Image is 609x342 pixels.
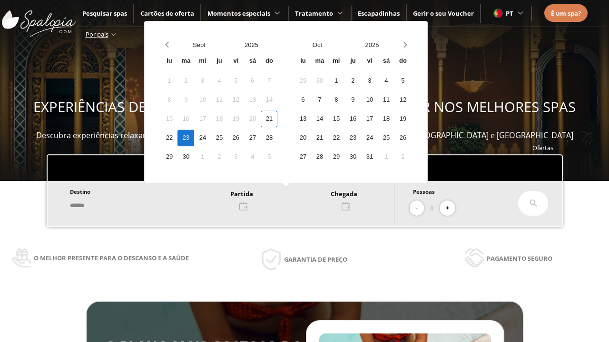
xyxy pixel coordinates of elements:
div: 5 [227,73,244,89]
div: 21 [261,111,277,127]
div: 7 [311,92,328,108]
div: 26 [394,130,411,146]
div: 24 [194,130,211,146]
div: 19 [394,111,411,127]
a: Cartões de oferta [140,9,194,18]
div: mi [328,53,344,70]
div: 15 [161,111,177,127]
button: Open years overlay [225,37,277,53]
span: Pessoas [413,188,435,195]
div: lu [161,53,177,70]
div: 27 [295,149,311,165]
span: 0 [430,203,433,213]
div: 2 [177,73,194,89]
span: EXPERIÊNCIAS DE BEM-ESTAR PARA OFERECER E APROVEITAR NOS MELHORES SPAS [33,97,576,116]
div: 23 [177,130,194,146]
div: 14 [261,92,277,108]
a: Ofertas [532,143,553,152]
div: 29 [328,149,344,165]
a: Escapadinhas [358,9,400,18]
span: Destino [70,188,90,195]
div: 4 [211,73,227,89]
div: 16 [344,111,361,127]
span: Descubra experiências relaxantes, desfrute e ofereça momentos de bem-estar em mais de 400 spas em... [36,130,573,141]
button: - [410,200,424,216]
button: Open years overlay [344,37,399,53]
div: ma [177,53,194,70]
div: 8 [328,92,344,108]
div: 28 [261,130,277,146]
button: Open months overlay [290,37,344,53]
button: + [440,200,455,216]
span: Garantia de preço [284,254,347,265]
div: do [394,53,411,70]
div: 27 [244,130,261,146]
div: 1 [328,73,344,89]
div: 4 [244,149,261,165]
a: Gerir o seu Voucher [413,9,474,18]
div: mi [194,53,211,70]
a: Pesquisar spas [82,9,127,18]
div: 14 [311,111,328,127]
div: 13 [295,111,311,127]
div: 2 [344,73,361,89]
div: Calendar wrapper [161,53,277,165]
div: 9 [344,92,361,108]
div: 11 [378,92,394,108]
div: 15 [328,111,344,127]
div: 31 [361,149,378,165]
span: É um spa? [551,9,581,18]
div: 6 [295,92,311,108]
div: 8 [161,92,177,108]
img: ImgLogoSpalopia.BvClDcEz.svg [2,1,76,37]
button: Previous month [161,37,173,53]
div: 30 [311,73,328,89]
div: 29 [161,149,177,165]
div: Calendar wrapper [295,53,411,165]
div: 20 [295,130,311,146]
div: 3 [194,73,211,89]
div: 9 [177,92,194,108]
div: Calendar days [295,73,411,165]
div: 23 [344,130,361,146]
span: O melhor presente para o descanso e a saúde [34,253,189,263]
div: 30 [177,149,194,165]
span: Pagamento seguro [487,253,552,264]
div: 12 [394,92,411,108]
div: 20 [244,111,261,127]
div: 26 [227,130,244,146]
div: 1 [194,149,211,165]
div: 3 [227,149,244,165]
div: 28 [311,149,328,165]
div: sá [244,53,261,70]
div: 1 [378,149,394,165]
div: 11 [211,92,227,108]
div: 2 [394,149,411,165]
div: 12 [227,92,244,108]
div: Calendar days [161,73,277,165]
div: 6 [244,73,261,89]
div: 22 [161,130,177,146]
div: do [261,53,277,70]
div: 10 [361,92,378,108]
div: 5 [394,73,411,89]
span: Por país [86,30,108,38]
button: Next month [399,37,411,53]
div: 13 [244,92,261,108]
div: 10 [194,92,211,108]
button: Open months overlay [173,37,225,53]
div: 30 [344,149,361,165]
div: 3 [361,73,378,89]
div: 25 [211,130,227,146]
div: 2 [211,149,227,165]
div: 29 [295,73,311,89]
div: 1 [161,73,177,89]
div: 24 [361,130,378,146]
div: 21 [311,130,328,146]
div: 22 [328,130,344,146]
